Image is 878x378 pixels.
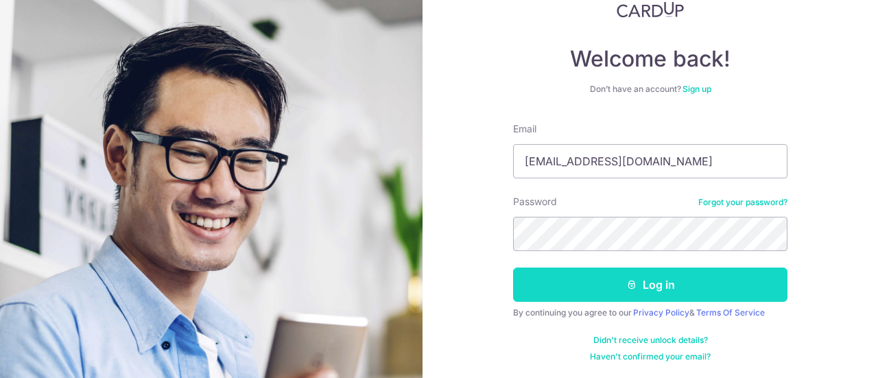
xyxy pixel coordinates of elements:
a: Haven't confirmed your email? [590,351,711,362]
div: By continuing you agree to our & [513,307,787,318]
a: Forgot your password? [698,197,787,208]
a: Privacy Policy [633,307,689,318]
img: CardUp Logo [617,1,684,18]
a: Terms Of Service [696,307,765,318]
div: Don’t have an account? [513,84,787,95]
input: Enter your Email [513,144,787,178]
label: Email [513,122,536,136]
a: Sign up [683,84,711,94]
a: Didn't receive unlock details? [593,335,708,346]
button: Log in [513,268,787,302]
label: Password [513,195,557,209]
h4: Welcome back! [513,45,787,73]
